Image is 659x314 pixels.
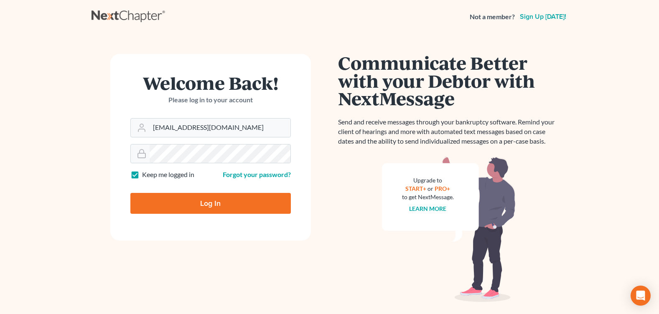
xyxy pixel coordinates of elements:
p: Send and receive messages through your bankruptcy software. Remind your client of hearings and mo... [338,117,560,146]
label: Keep me logged in [142,170,194,180]
input: Log In [130,193,291,214]
a: PRO+ [435,185,450,192]
input: Email Address [150,119,290,137]
a: START+ [405,185,426,192]
a: Forgot your password? [223,170,291,178]
div: Upgrade to [402,176,454,185]
a: Sign up [DATE]! [518,13,568,20]
a: Learn more [409,205,446,212]
strong: Not a member? [470,12,515,22]
h1: Communicate Better with your Debtor with NextMessage [338,54,560,107]
div: Open Intercom Messenger [631,286,651,306]
img: nextmessage_bg-59042aed3d76b12b5cd301f8e5b87938c9018125f34e5fa2b7a6b67550977c72.svg [382,156,516,302]
div: to get NextMessage. [402,193,454,201]
h1: Welcome Back! [130,74,291,92]
p: Please log in to your account [130,95,291,105]
span: or [427,185,433,192]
